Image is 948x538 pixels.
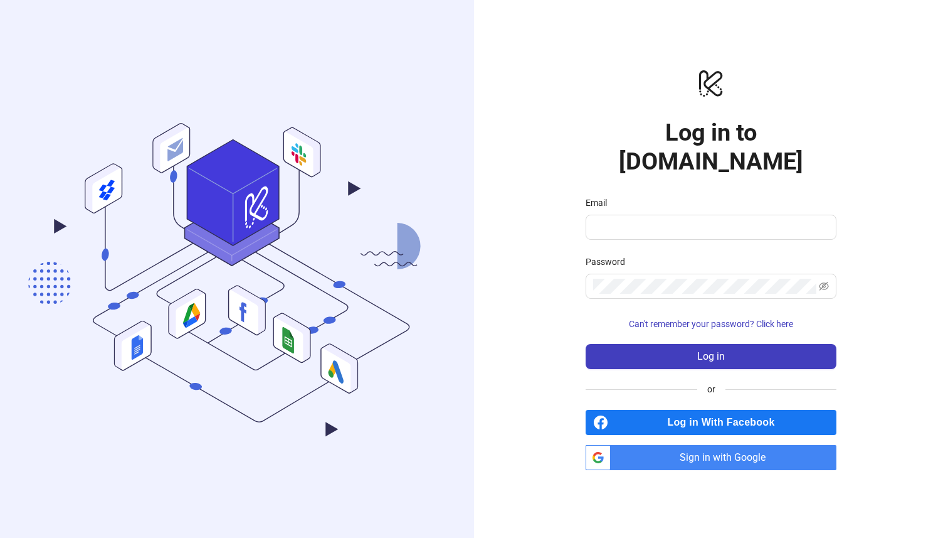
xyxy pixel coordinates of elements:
span: Can't remember your password? Click here [629,319,793,329]
input: Password [593,279,816,294]
a: Log in With Facebook [586,410,836,435]
label: Email [586,196,615,210]
span: eye-invisible [819,281,829,291]
span: Log in [697,351,725,362]
label: Password [586,255,633,269]
span: or [697,382,725,396]
input: Email [593,220,826,235]
h1: Log in to [DOMAIN_NAME] [586,118,836,176]
button: Log in [586,344,836,369]
a: Sign in with Google [586,445,836,470]
a: Can't remember your password? Click here [586,319,836,329]
span: Log in With Facebook [613,410,836,435]
span: Sign in with Google [616,445,836,470]
button: Can't remember your password? Click here [586,314,836,334]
